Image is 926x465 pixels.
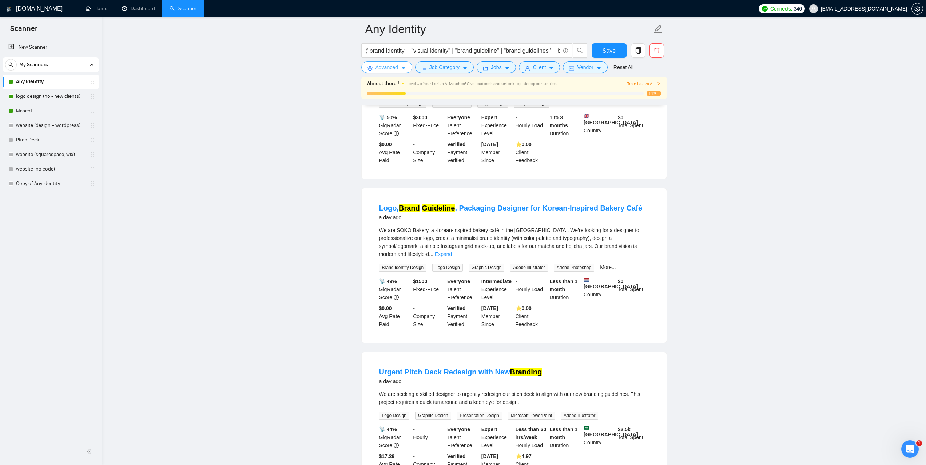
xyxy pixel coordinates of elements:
div: Hourly [412,425,446,449]
button: copy [631,43,645,58]
span: search [5,62,16,67]
img: upwork-logo.png [762,6,768,12]
span: info-circle [394,131,399,136]
span: holder [90,166,95,172]
span: Adobe Illustrator [561,412,598,420]
button: userClientcaret-down [519,61,560,73]
span: ... [429,251,433,257]
b: ⭐️ 0.00 [516,141,532,147]
button: Save [592,43,627,58]
a: searchScanner [170,5,196,12]
div: Experience Level [480,425,514,449]
div: Company Size [412,304,446,328]
span: Vendor [577,63,593,71]
img: logo [6,3,11,15]
div: GigRadar Score [378,425,412,449]
b: 📡 50% [379,115,397,120]
button: search [5,59,17,71]
span: 346 [794,5,802,13]
div: Total Spent [616,277,651,301]
div: Hourly Load [514,277,548,301]
div: Member Since [480,140,514,164]
div: Client Feedback [514,304,548,328]
div: Company Size [412,140,446,164]
button: Train Laziza AI [627,80,661,87]
span: info-circle [563,48,568,53]
a: website (no code) [16,162,85,176]
span: right [656,81,661,86]
b: Everyone [447,115,470,120]
b: - [413,453,415,459]
div: Country [582,425,616,449]
li: New Scanner [3,40,99,55]
span: user [525,65,530,71]
b: Expert [481,426,497,432]
span: My Scanners [19,57,48,72]
input: Scanner name... [365,20,652,38]
div: We are SOKO Bakery, a Korean-inspired bakery café in the Netherlands. We’re looking for a designe... [379,226,649,258]
div: Payment Verified [446,140,480,164]
button: folderJobscaret-down [477,61,516,73]
span: Jobs [491,63,502,71]
span: double-left [87,448,94,455]
b: $ 2.5k [618,426,631,432]
b: $0.00 [379,141,392,147]
b: Less than 30 hrs/week [516,426,547,440]
span: 1 [916,440,922,446]
div: Talent Preference [446,113,480,137]
div: Experience Level [480,277,514,301]
span: holder [90,79,95,85]
span: setting [367,65,373,71]
span: Connects: [770,5,792,13]
a: homeHome [86,5,107,12]
span: caret-down [505,65,510,71]
span: folder [483,65,488,71]
button: setting [911,3,923,15]
b: ⭐️ 0.00 [516,305,532,311]
span: Graphic Design [469,264,505,272]
div: a day ago [379,213,643,222]
span: Adobe Photoshop [554,264,594,272]
span: holder [90,181,95,187]
span: 14% [647,91,661,96]
b: Verified [447,305,466,311]
span: idcard [569,65,574,71]
b: Less than 1 month [549,278,577,292]
b: - [413,426,415,432]
div: GigRadar Score [378,277,412,301]
button: barsJob Categorycaret-down [415,61,474,73]
button: search [573,43,587,58]
a: New Scanner [8,40,93,55]
b: $17.29 [379,453,395,459]
a: Any Identity [16,75,85,89]
div: Hourly Load [514,113,548,137]
div: Talent Preference [446,277,480,301]
img: 🇸🇦 [584,425,589,430]
mark: Brand [399,204,420,212]
a: Reset All [613,63,633,71]
span: holder [90,108,95,114]
span: Logo Design [432,264,462,272]
a: logo design (no - new clients) [16,89,85,104]
img: 🇳🇱 [584,277,589,282]
div: Avg Rate Paid [378,304,412,328]
iframe: Intercom live chat [901,440,919,458]
div: Country [582,113,616,137]
b: $ 1500 [413,278,427,284]
b: [DATE] [481,141,498,147]
li: My Scanners [3,57,99,191]
b: Verified [447,453,466,459]
span: Save [603,46,616,55]
a: dashboardDashboard [122,5,155,12]
span: Adobe Illustrator [510,264,548,272]
b: [DATE] [481,305,498,311]
b: Verified [447,141,466,147]
div: Total Spent [616,113,651,137]
img: 🇬🇧 [584,113,589,119]
a: Pitch Deck [16,133,85,147]
div: Duration [548,425,582,449]
div: Payment Verified [446,304,480,328]
b: [GEOGRAPHIC_DATA] [584,277,638,289]
mark: Guideline [422,204,455,212]
span: Microsoft PowerPoint [508,412,555,420]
